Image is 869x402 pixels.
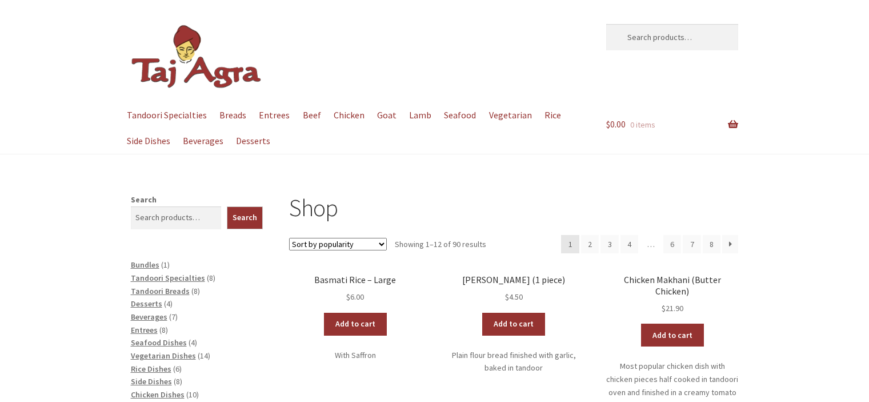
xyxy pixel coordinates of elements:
a: Chicken Makhani (Butter Chicken) $21.90 [606,274,738,315]
p: Showing 1–12 of 90 results [395,235,486,253]
span: 6 [175,364,179,374]
span: $ [346,292,350,302]
h2: Basmati Rice – Large [289,274,421,285]
a: Side Dishes [131,376,172,387]
a: Chicken Dishes [131,389,185,400]
button: Search [227,206,263,229]
a: Page 3 [600,235,619,253]
a: Vegetarian [483,102,537,128]
select: Shop order [289,238,387,250]
a: Page 7 [683,235,701,253]
a: Lamb [404,102,437,128]
a: Entrees [131,325,158,335]
h1: Shop [289,193,738,222]
a: Basmati Rice – Large $6.00 [289,274,421,304]
a: → [722,235,738,253]
a: Entrees [254,102,295,128]
a: Beverages [131,312,167,322]
a: Vegetarian Dishes [131,351,196,361]
span: … [640,235,662,253]
input: Search products… [606,24,738,50]
span: 4 [191,337,195,348]
bdi: 4.50 [505,292,523,302]
span: Page 1 [561,235,579,253]
a: Page 4 [620,235,639,253]
a: Seafood [439,102,482,128]
a: Bundles [131,260,159,270]
a: Beef [297,102,326,128]
span: 8 [194,286,198,296]
bdi: 6.00 [346,292,364,302]
a: Rice [539,102,566,128]
a: Breads [214,102,252,128]
a: $0.00 0 items [606,102,738,147]
span: 1 [163,260,167,270]
span: 10 [189,389,197,400]
h2: Chicken Makhani (Butter Chicken) [606,274,738,297]
span: 0 items [630,120,655,130]
label: Search [131,194,157,205]
span: 14 [200,351,208,361]
p: Plain flour bread finished with garlic, baked in tandoor [448,349,580,375]
a: Rice Dishes [131,364,171,374]
input: Search products… [131,206,222,229]
a: Tandoori Breads [131,286,190,296]
p: With Saffron [289,349,421,362]
a: Chicken [328,102,370,128]
span: 7 [171,312,175,322]
a: Add to cart: “Chicken Makhani (Butter Chicken)” [641,324,704,347]
span: 4 [166,298,170,309]
a: Tandoori Specialties [131,273,205,283]
span: 8 [176,376,180,387]
nav: Primary Navigation [131,102,580,154]
a: [PERSON_NAME] (1 piece) $4.50 [448,274,580,304]
span: $ [662,303,666,313]
a: Page 8 [703,235,721,253]
span: 0.00 [606,118,626,130]
a: Add to cart: “Garlic Naan (1 piece)” [482,313,545,336]
a: Beverages [178,128,229,154]
a: Tandoori Specialties [122,102,213,128]
span: $ [505,292,509,302]
a: Page 6 [663,235,682,253]
a: Desserts [131,298,162,309]
a: Side Dishes [122,128,176,154]
a: Page 2 [581,235,599,253]
span: 8 [162,325,166,335]
bdi: 21.90 [662,303,683,313]
a: Desserts [231,128,276,154]
h2: [PERSON_NAME] (1 piece) [448,274,580,285]
a: Add to cart: “Basmati Rice - Large” [324,313,387,336]
span: $ [606,118,610,130]
a: Goat [371,102,402,128]
span: 8 [209,273,213,283]
a: Seafood Dishes [131,337,187,348]
nav: Product Pagination [561,235,738,253]
img: Dickson | Taj Agra Indian Restaurant [131,24,262,90]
